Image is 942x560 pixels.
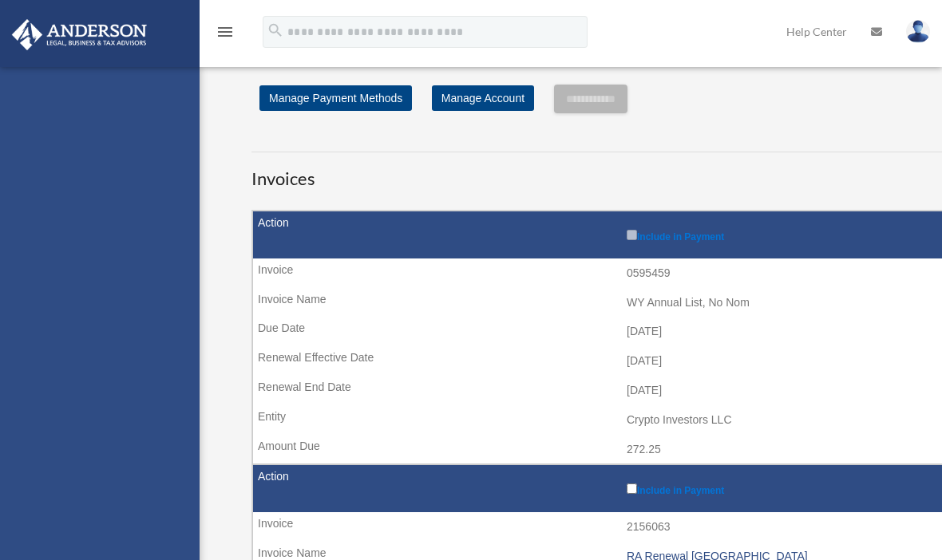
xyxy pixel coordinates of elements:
a: menu [216,28,235,41]
img: Anderson Advisors Platinum Portal [7,19,152,50]
i: search [267,22,284,39]
a: Manage Account [432,85,534,111]
input: Include in Payment [627,230,637,240]
input: Include in Payment [627,483,637,494]
a: Manage Payment Methods [259,85,412,111]
i: menu [216,22,235,41]
img: User Pic [906,20,930,43]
